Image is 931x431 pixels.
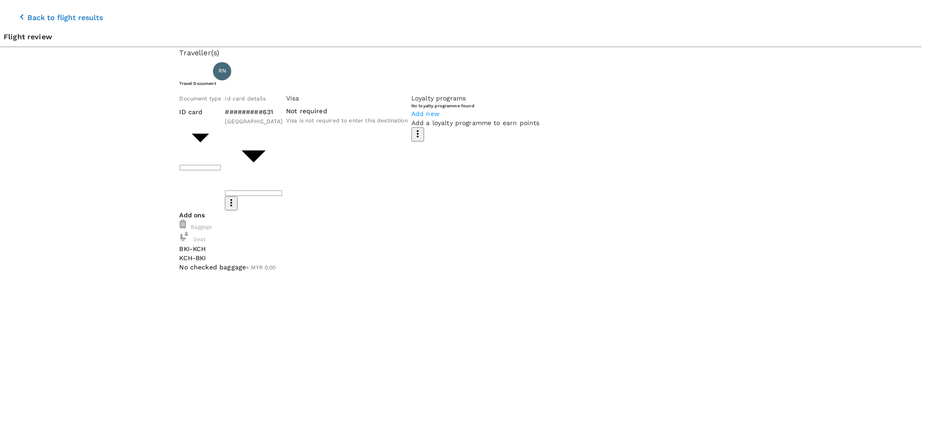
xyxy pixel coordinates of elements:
[180,220,743,232] div: Baggage
[180,107,222,116] p: ID card
[180,220,186,229] img: baggage-icon
[27,12,103,23] p: Back to flight results
[411,95,466,102] span: Loyalty programs
[180,244,743,253] p: BKI - KCH
[411,103,540,109] h6: No loyalty programme found
[180,67,210,76] p: Traveller 1 :
[411,119,540,126] span: Add a loyalty programme to earn points
[218,67,226,76] span: RN
[411,110,440,117] span: Add new
[180,232,189,241] img: baggage-icon
[286,117,408,124] span: Visa is not required to enter this destination
[180,210,743,220] p: Add ons
[180,263,246,271] span: No checked baggage
[246,264,276,271] span: + MYR 0.00
[225,107,282,116] p: #########631
[225,118,282,125] span: [GEOGRAPHIC_DATA]
[180,232,743,244] div: Seat
[225,95,266,102] span: Id card details
[235,66,294,77] p: RESAIL NORBAT
[180,253,743,263] p: KCH - BKI
[286,106,408,116] p: Not required
[180,80,743,86] h6: Travel Document
[180,95,222,102] span: Document type
[180,47,743,58] p: Traveller(s)
[4,32,918,42] p: Flight review
[286,95,299,102] span: Visa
